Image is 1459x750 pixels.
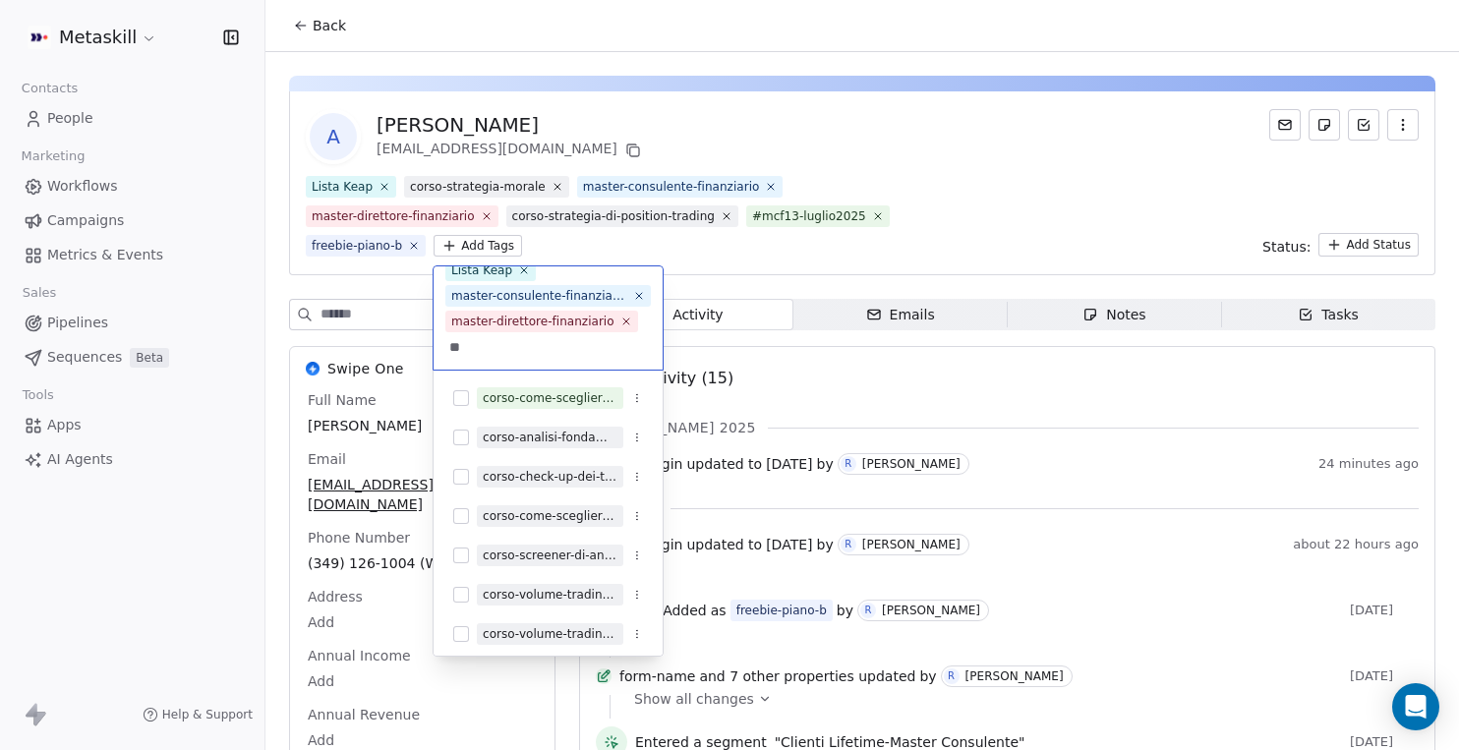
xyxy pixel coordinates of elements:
div: corso-come-scegliere-fondo-pensione [483,389,617,407]
div: corso-check-up-dei-tuoi-investimenti [483,468,617,486]
div: corso-volume-trading-professional [483,625,617,643]
div: master-direttore-finanziario [451,313,614,330]
div: corso-analisi-fondamentale [483,429,617,446]
div: master-consulente-finanziario [451,287,627,305]
div: corso-screener-di-analisi-fondamentale [483,547,617,564]
div: corso-volume-trading-advance [483,586,617,604]
div: Lista Keap [451,261,512,279]
div: corso-come-scegliere-fondo-pensione [483,507,617,525]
